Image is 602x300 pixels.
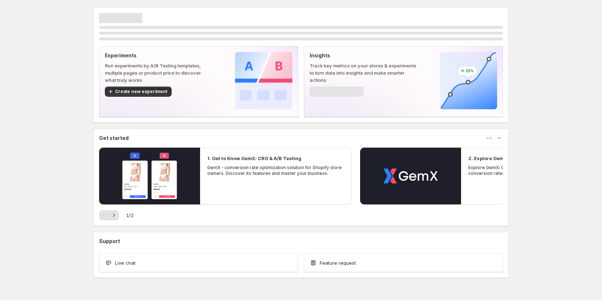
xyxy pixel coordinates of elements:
nav: Pagination [99,210,119,220]
p: Run experiments by A/B Testing templates, multiple pages or product price to discover what truly ... [105,62,212,84]
p: Experiments [105,52,212,59]
h2: 1. Get to Know GemX: CRO & A/B Testing [207,155,301,162]
img: Experiments [235,52,292,109]
span: 1 / 2 [126,212,134,219]
img: Insights [440,52,497,109]
span: Create new experiment [115,89,167,94]
h2: 2. Explore GemX: CRO & A/B Testing Use Cases [468,155,580,162]
span: Feature request [320,259,356,266]
button: Create new experiment [105,87,172,97]
p: GemX - conversion rate optimization solution for Shopify store owners. Discover its features and ... [207,165,344,176]
button: Next [109,210,119,220]
p: Track key metrics on your stores & experiments to turn data into insights and make smarter actions [310,62,417,84]
h3: Support [99,238,120,245]
span: Live chat [115,259,136,266]
button: Play video [360,147,461,204]
p: Insights [310,52,417,59]
button: Play video [99,147,200,204]
h3: Get started [99,134,129,142]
